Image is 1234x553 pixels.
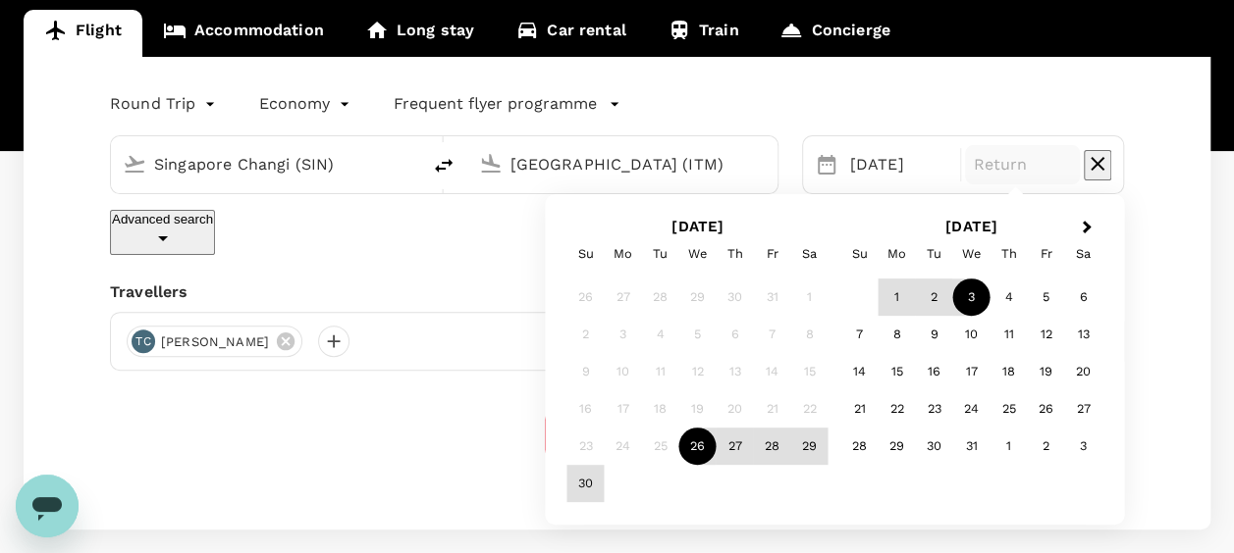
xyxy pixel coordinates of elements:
div: Not available Sunday, November 9th, 2025 [567,353,605,390]
div: Choose Sunday, November 30th, 2025 [567,465,605,502]
p: Frequent flyer programme [394,92,597,116]
div: Thursday [717,235,754,273]
button: Next Month [1073,213,1104,244]
div: Choose Wednesday, December 3rd, 2025 [953,278,991,316]
div: Not available Sunday, November 2nd, 2025 [567,316,605,353]
div: Not available Friday, November 7th, 2025 [754,316,791,353]
div: Not available Monday, November 17th, 2025 [605,390,642,427]
div: Monday [879,235,916,273]
div: Not available Tuesday, November 4th, 2025 [642,316,679,353]
button: Advanced search [110,210,215,255]
div: Not available Sunday, October 26th, 2025 [567,278,605,316]
div: Not available Tuesday, October 28th, 2025 [642,278,679,316]
div: Choose Saturday, December 20th, 2025 [1065,353,1102,390]
div: Not available Monday, October 27th, 2025 [605,278,642,316]
div: Choose Tuesday, December 9th, 2025 [916,316,953,353]
div: Choose Tuesday, December 23rd, 2025 [916,390,953,427]
div: Not available Friday, November 14th, 2025 [754,353,791,390]
span: [PERSON_NAME] [149,332,281,352]
div: Not available Sunday, November 16th, 2025 [567,390,605,427]
div: Choose Monday, December 29th, 2025 [879,427,916,465]
p: Return [973,153,1072,176]
div: Not available Tuesday, November 11th, 2025 [642,353,679,390]
div: Tuesday [642,235,679,273]
div: Choose Saturday, December 13th, 2025 [1065,316,1102,353]
div: Wednesday [953,235,991,273]
div: Saturday [1065,235,1102,273]
div: Choose Wednesday, December 17th, 2025 [953,353,991,390]
div: Month December, 2025 [841,278,1102,465]
iframe: Button to launch messaging window [16,475,79,537]
div: Not available Wednesday, November 19th, 2025 [679,390,717,427]
div: Choose Friday, January 2nd, 2026 [1028,427,1065,465]
p: Advanced search [112,212,213,226]
div: Choose Thursday, December 25th, 2025 [991,390,1028,427]
button: delete [420,142,467,189]
div: Not available Saturday, November 8th, 2025 [791,316,829,353]
div: Choose Monday, December 22nd, 2025 [879,390,916,427]
div: Choose Friday, December 26th, 2025 [1028,390,1065,427]
div: Choose Tuesday, December 2nd, 2025 [916,278,953,316]
div: Economy [259,88,354,120]
div: Sunday [567,235,605,273]
a: Train [647,10,760,57]
div: Monday [605,235,642,273]
div: Choose Tuesday, December 30th, 2025 [916,427,953,465]
div: Choose Wednesday, December 24th, 2025 [953,390,991,427]
h2: [DATE] [834,218,1108,235]
div: Not available Tuesday, November 18th, 2025 [642,390,679,427]
div: Not available Friday, October 31st, 2025 [754,278,791,316]
div: TC[PERSON_NAME] [127,326,302,357]
div: Not available Thursday, November 20th, 2025 [717,390,754,427]
div: TC [132,329,155,353]
div: Choose Thursday, November 27th, 2025 [717,427,754,465]
a: Long stay [345,10,495,57]
div: Not available Wednesday, October 29th, 2025 [679,278,717,316]
div: Choose Friday, December 19th, 2025 [1028,353,1065,390]
div: Not available Thursday, October 30th, 2025 [717,278,754,316]
div: Choose Thursday, December 18th, 2025 [991,353,1028,390]
div: Choose Friday, December 12th, 2025 [1028,316,1065,353]
div: Not available Saturday, November 1st, 2025 [791,278,829,316]
div: Choose Tuesday, December 16th, 2025 [916,353,953,390]
a: Flight [24,10,142,57]
div: Choose Wednesday, November 26th, 2025 [679,427,717,465]
div: Choose Saturday, December 6th, 2025 [1065,278,1102,316]
div: Wednesday [679,235,717,273]
div: Tuesday [916,235,953,273]
a: Car rental [495,10,647,57]
div: Not available Monday, November 24th, 2025 [605,427,642,465]
div: Sunday [841,235,879,273]
h2: [DATE] [561,218,834,235]
a: Concierge [759,10,910,57]
div: Choose Sunday, December 14th, 2025 [841,353,879,390]
div: Not available Wednesday, November 12th, 2025 [679,353,717,390]
div: Not available Friday, November 21st, 2025 [754,390,791,427]
div: Choose Friday, December 5th, 2025 [1028,278,1065,316]
div: Not available Sunday, November 23rd, 2025 [567,427,605,465]
div: Friday [754,235,791,273]
div: Choose Monday, December 1st, 2025 [879,278,916,316]
div: Friday [1028,235,1065,273]
input: Going to [510,149,735,179]
div: Choose Sunday, December 21st, 2025 [841,390,879,427]
div: Saturday [791,235,829,273]
div: Choose Thursday, December 11th, 2025 [991,316,1028,353]
div: Travellers [110,280,1124,304]
input: Depart from [154,149,379,179]
div: Choose Saturday, November 29th, 2025 [791,427,829,465]
button: Open [764,162,768,166]
div: Choose Thursday, December 4th, 2025 [991,278,1028,316]
div: Choose Monday, December 15th, 2025 [879,353,916,390]
div: Round Trip [110,88,220,120]
div: Choose Wednesday, December 31st, 2025 [953,427,991,465]
a: Accommodation [142,10,345,57]
div: Thursday [991,235,1028,273]
div: Choose Thursday, January 1st, 2026 [991,427,1028,465]
div: Not available Saturday, November 22nd, 2025 [791,390,829,427]
div: Not available Thursday, November 13th, 2025 [717,353,754,390]
div: Choose Wednesday, December 10th, 2025 [953,316,991,353]
div: Not available Wednesday, November 5th, 2025 [679,316,717,353]
div: Not available Thursday, November 6th, 2025 [717,316,754,353]
div: Not available Tuesday, November 25th, 2025 [642,427,679,465]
